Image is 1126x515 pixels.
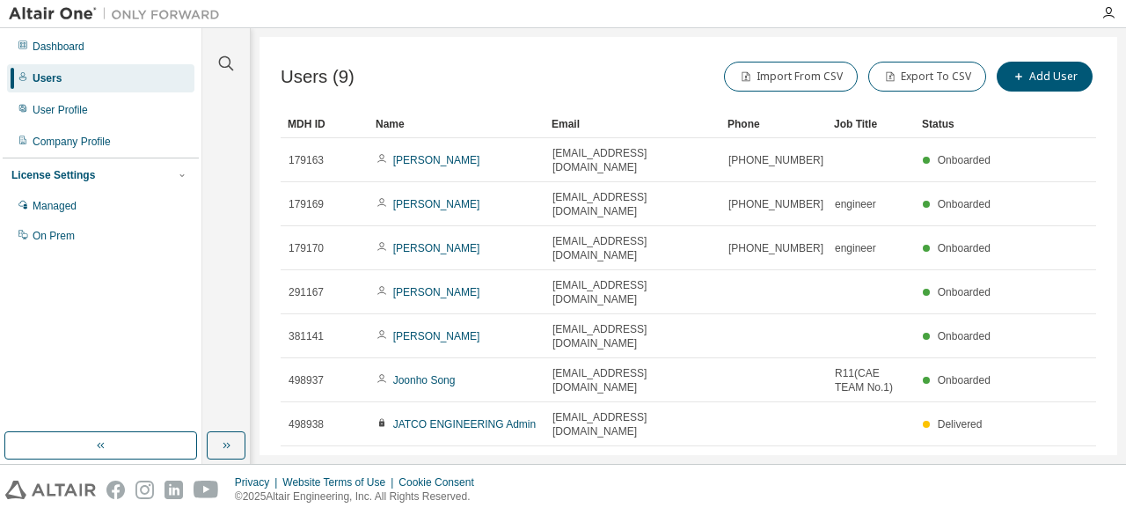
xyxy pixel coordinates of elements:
[728,110,820,138] div: Phone
[33,199,77,213] div: Managed
[289,373,324,387] span: 498937
[33,135,111,149] div: Company Profile
[33,103,88,117] div: User Profile
[376,110,537,138] div: Name
[33,71,62,85] div: Users
[11,168,95,182] div: License Settings
[33,40,84,54] div: Dashboard
[393,154,480,166] a: [PERSON_NAME]
[552,190,713,218] span: [EMAIL_ADDRESS][DOMAIN_NAME]
[552,410,713,438] span: [EMAIL_ADDRESS][DOMAIN_NAME]
[938,198,991,210] span: Onboarded
[106,481,125,499] img: facebook.svg
[724,62,858,92] button: Import From CSV
[393,418,536,430] a: JATCO ENGINEERING Admin
[288,110,362,138] div: MDH ID
[938,374,991,386] span: Onboarded
[938,286,991,298] span: Onboarded
[393,286,480,298] a: [PERSON_NAME]
[552,366,713,394] span: [EMAIL_ADDRESS][DOMAIN_NAME]
[835,241,876,255] span: engineer
[835,197,876,211] span: engineer
[393,330,480,342] a: [PERSON_NAME]
[728,197,823,211] span: [PHONE_NUMBER]
[834,110,908,138] div: Job Title
[552,234,713,262] span: [EMAIL_ADDRESS][DOMAIN_NAME]
[398,475,484,489] div: Cookie Consent
[289,417,324,431] span: 498938
[235,489,485,504] p: © 2025 Altair Engineering, Inc. All Rights Reserved.
[728,153,823,167] span: [PHONE_NUMBER]
[938,154,991,166] span: Onboarded
[393,242,480,254] a: [PERSON_NAME]
[235,475,282,489] div: Privacy
[835,366,907,394] span: R11(CAE TEAM No.1)
[289,153,324,167] span: 179163
[552,322,713,350] span: [EMAIL_ADDRESS][DOMAIN_NAME]
[868,62,986,92] button: Export To CSV
[393,198,480,210] a: [PERSON_NAME]
[552,278,713,306] span: [EMAIL_ADDRESS][DOMAIN_NAME]
[938,330,991,342] span: Onboarded
[922,110,996,138] div: Status
[552,146,713,174] span: [EMAIL_ADDRESS][DOMAIN_NAME]
[33,229,75,243] div: On Prem
[5,481,96,499] img: altair_logo.svg
[728,241,823,255] span: [PHONE_NUMBER]
[165,481,183,499] img: linkedin.svg
[938,418,983,430] span: Delivered
[194,481,219,499] img: youtube.svg
[289,197,324,211] span: 179169
[135,481,154,499] img: instagram.svg
[552,454,713,482] span: [EMAIL_ADDRESS][DOMAIN_NAME]
[281,67,355,87] span: Users (9)
[289,285,324,299] span: 291167
[289,241,324,255] span: 179170
[393,374,456,386] a: Joonho Song
[997,62,1093,92] button: Add User
[289,329,324,343] span: 381141
[938,242,991,254] span: Onboarded
[9,5,229,23] img: Altair One
[282,475,398,489] div: Website Terms of Use
[552,110,713,138] div: Email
